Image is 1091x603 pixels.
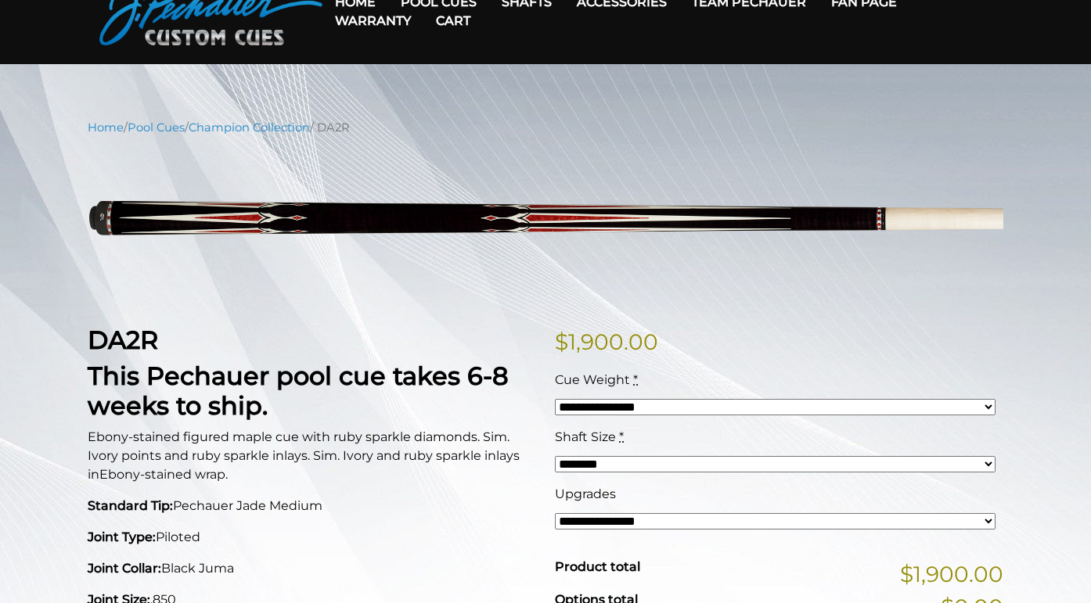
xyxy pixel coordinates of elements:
[88,529,156,544] strong: Joint Type:
[555,486,616,501] span: Upgrades
[88,325,158,355] strong: DA2R
[633,372,638,387] abbr: required
[88,429,520,482] span: Ebony-stained figured maple cue with ruby sparkle diamonds. Sim. Ivory points and ruby sparkle in...
[555,328,658,355] bdi: 1,900.00
[555,372,630,387] span: Cue Weight
[88,119,1003,136] nav: Breadcrumb
[88,148,1003,300] img: DA2R-UPDATED.png
[555,429,616,444] span: Shaft Size
[900,558,1003,590] span: $1,900.00
[555,328,568,355] span: $
[189,120,310,135] a: Champion Collection
[128,120,185,135] a: Pool Cues
[88,361,509,421] strong: This Pechauer pool cue takes 6-8 weeks to ship.
[88,120,124,135] a: Home
[555,559,640,574] span: Product total
[88,559,536,578] p: Black Juma
[322,1,423,41] a: Warranty
[88,498,173,513] strong: Standard Tip:
[88,561,161,576] strong: Joint Collar:
[99,467,228,482] span: Ebony-stained wrap.
[88,528,536,547] p: Piloted
[88,497,536,515] p: Pechauer Jade Medium
[619,429,624,444] abbr: required
[423,1,483,41] a: Cart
